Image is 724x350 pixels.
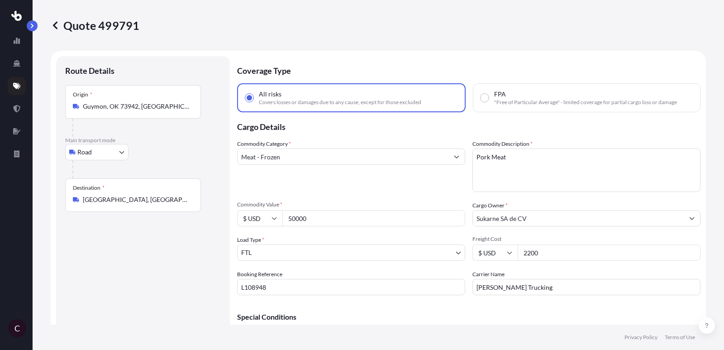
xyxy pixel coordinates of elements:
[237,112,700,139] p: Cargo Details
[472,149,700,192] textarea: Pork Meat
[494,90,506,99] span: FPA
[65,65,114,76] p: Route Details
[481,94,489,102] input: FPA"Free of Particular Average" - limited coverage for partial cargo loss or damage
[624,334,657,341] a: Privacy Policy
[237,56,700,83] p: Coverage Type
[472,279,700,295] input: Enter name
[282,210,465,226] input: Type amount
[237,279,465,295] input: Your internal reference
[238,149,448,165] input: Select a commodity type
[473,210,684,226] input: Full name
[472,201,508,210] label: Cargo Owner
[73,91,92,98] div: Origin
[83,102,190,111] input: Origin
[259,90,281,99] span: All risks
[65,144,129,160] button: Select transport
[65,137,221,144] p: Main transport mode
[448,149,465,165] button: Show suggestions
[237,201,465,208] span: Commodity Value
[51,18,139,33] p: Quote 499791
[83,195,190,204] input: Destination
[472,139,533,149] label: Commodity Description
[237,245,465,261] button: FTL
[14,324,20,333] span: C
[237,139,291,149] label: Commodity Category
[237,235,264,245] span: Load Type
[77,148,92,157] span: Road
[245,94,253,102] input: All risksCovers losses or damages due to any cause, except for those excluded
[241,248,252,257] span: FTL
[684,210,700,226] button: Show suggestions
[472,270,505,279] label: Carrier Name
[494,99,677,106] span: "Free of Particular Average" - limited coverage for partial cargo loss or damage
[665,334,695,341] a: Terms of Use
[259,99,421,106] span: Covers losses or damages due to any cause, except for those excluded
[237,313,700,321] p: Special Conditions
[73,184,105,192] div: Destination
[237,270,282,279] label: Booking Reference
[518,245,700,261] input: Enter amount
[472,235,700,243] span: Freight Cost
